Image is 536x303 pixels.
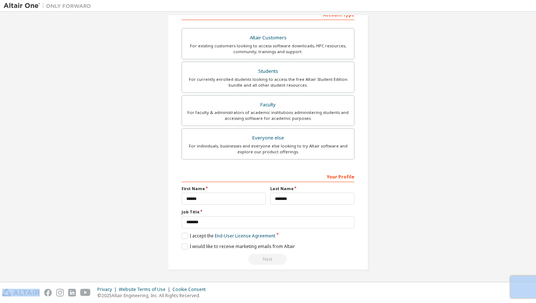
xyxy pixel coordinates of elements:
[186,143,350,155] div: For individuals, businesses and everyone else looking to try Altair software and explore our prod...
[215,233,275,239] a: End-User License Agreement
[186,43,350,55] div: For existing customers looking to access software downloads, HPC resources, community, trainings ...
[80,289,91,296] img: youtube.svg
[97,292,210,299] p: © 2025 Altair Engineering, Inc. All Rights Reserved.
[186,76,350,88] div: For currently enrolled students looking to access the free Altair Student Edition bundle and all ...
[186,133,350,143] div: Everyone else
[2,289,40,296] img: altair_logo.svg
[4,2,95,9] img: Altair One
[186,100,350,110] div: Faculty
[172,287,210,292] div: Cookie Consent
[44,289,52,296] img: facebook.svg
[186,33,350,43] div: Altair Customers
[186,110,350,121] div: For faculty & administrators of academic institutions administering students and accessing softwa...
[119,287,172,292] div: Website Terms of Use
[186,66,350,76] div: Students
[182,209,354,215] label: Job Title
[270,186,354,192] label: Last Name
[182,254,354,265] div: Email already exists
[182,186,266,192] label: First Name
[182,243,295,249] label: I would like to receive marketing emails from Altair
[68,289,76,296] img: linkedin.svg
[182,170,354,182] div: Your Profile
[56,289,64,296] img: instagram.svg
[97,287,119,292] div: Privacy
[182,233,275,239] label: I accept the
